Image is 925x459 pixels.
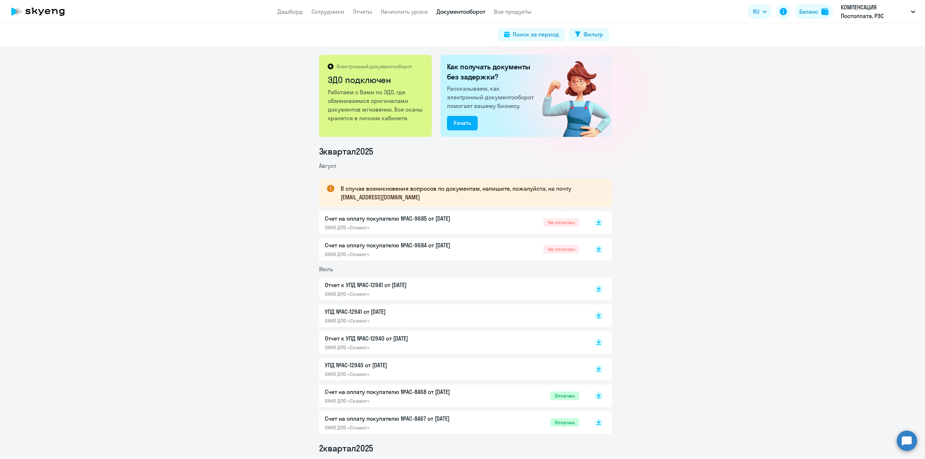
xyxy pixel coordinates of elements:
p: ОАНО ДПО «Скаенг» [325,398,477,404]
a: Начислить уроки [381,8,428,15]
p: В случае возникновения вопросов по документам, напишите, пожалуйста, на почту [EMAIL_ADDRESS][DOM... [341,184,599,202]
p: Отчет к УПД №AC-12941 от [DATE] [325,281,477,289]
a: Отчеты [353,8,372,15]
p: ОАНО ДПО «Скаенг» [325,317,477,324]
p: ОАНО ДПО «Скаенг» [325,371,477,377]
div: Баланс [799,7,818,16]
p: Счет на оплату покупателю №AC-8467 от [DATE] [325,414,477,423]
a: Счет на оплату покупателю №AC-8467 от [DATE]ОАНО ДПО «Скаенг»Оплачен [325,414,579,431]
h2: Как получать документы без задержки? [447,62,537,82]
div: Фильтр [584,30,603,39]
p: Счет на оплату покупателю №AC-8468 от [DATE] [325,387,477,396]
a: Сотрудники [311,8,344,15]
p: ОАНО ДПО «Скаенг» [325,224,477,231]
div: Узнать [453,118,471,127]
p: ОАНО ДПО «Скаенг» [325,291,477,297]
button: КОМПЕНСАЦИЯ Постоплата, РЭС ИНЖИНИРИНГ, ООО [837,3,919,20]
span: Оплачен [550,418,579,427]
a: Все продукты [494,8,532,15]
p: Работаем с Вами по ЭДО, где обмениваемся оригиналами документов мгновенно. Все сканы хранятся в л... [328,88,424,122]
a: Отчет к УПД №AC-12941 от [DATE]ОАНО ДПО «Скаенг» [325,281,579,297]
span: RU [753,7,760,16]
span: Август [319,162,336,169]
button: RU [748,4,772,19]
a: УПД №AC-12941 от [DATE]ОАНО ДПО «Скаенг» [325,307,579,324]
img: balance [821,8,829,15]
a: Дашборд [277,8,303,15]
button: Фильтр [569,28,609,41]
span: Не оплачен [543,218,579,227]
button: Балансbalance [795,4,833,19]
a: Отчет к УПД №AC-12940 от [DATE]ОАНО ДПО «Скаенг» [325,334,579,351]
a: Счет на оплату покупателю №AC-8468 от [DATE]ОАНО ДПО «Скаенг»Оплачен [325,387,579,404]
a: Счет на оплату покупателю №AC-9685 от [DATE]ОАНО ДПО «Скаенг»Не оплачен [325,214,579,231]
p: Отчет к УПД №AC-12940 от [DATE] [325,334,477,343]
div: Поиск за период [513,30,559,39]
a: Счет на оплату покупателю №AC-9684 от [DATE]ОАНО ДПО «Скаенг»Не оплачен [325,241,579,257]
p: КОМПЕНСАЦИЯ Постоплата, РЭС ИНЖИНИРИНГ, ООО [841,3,908,20]
p: УПД №AC-12941 от [DATE] [325,307,477,316]
a: Документооборот [436,8,485,15]
span: Оплачен [550,391,579,400]
p: Счет на оплату покупателю №AC-9685 от [DATE] [325,214,477,223]
span: Июль [319,265,333,273]
p: Электронный документооборот [336,63,412,70]
p: Счет на оплату покупателю №AC-9684 от [DATE] [325,241,477,250]
li: 3 квартал 2025 [319,146,612,157]
p: ОАНО ДПО «Скаенг» [325,251,477,257]
p: ОАНО ДПО «Скаенг» [325,344,477,351]
p: УПД №AC-12940 от [DATE] [325,361,477,369]
button: Поиск за период [498,28,565,41]
button: Узнать [447,116,478,130]
span: Не оплачен [543,245,579,254]
p: Рассказываем, как электронный документооборот помогает вашему бизнесу. [447,84,537,110]
img: connected [530,55,612,137]
li: 2 квартал 2025 [319,442,612,454]
a: УПД №AC-12940 от [DATE]ОАНО ДПО «Скаенг» [325,361,579,377]
h2: ЭДО подключен [328,74,424,86]
p: ОАНО ДПО «Скаенг» [325,424,477,431]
